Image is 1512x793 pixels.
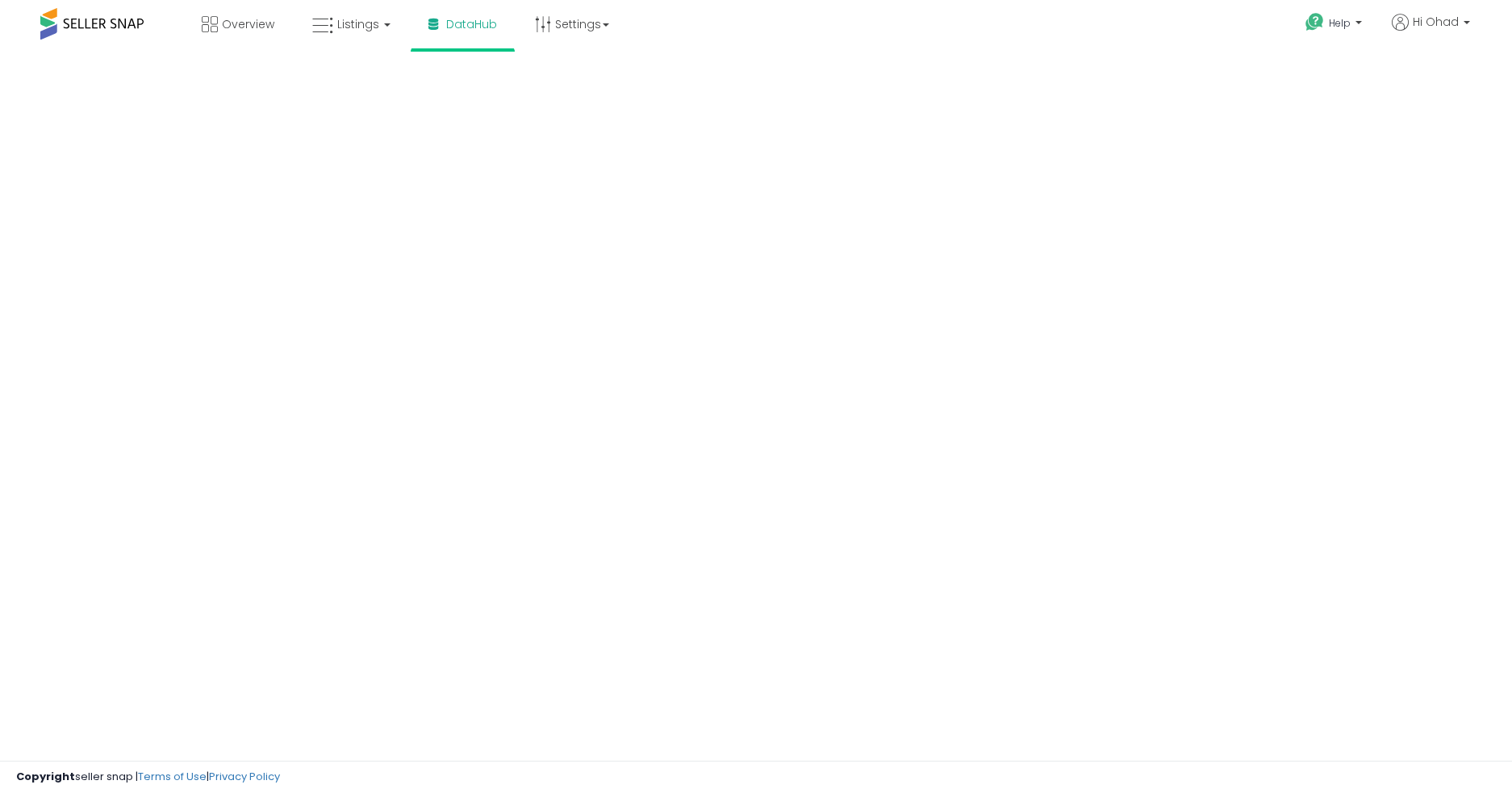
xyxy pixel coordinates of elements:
span: Listings [337,16,379,32]
i: Get Help [1305,12,1325,32]
a: Hi Ohad [1392,14,1470,50]
span: Overview [222,16,274,32]
span: Help [1329,16,1351,30]
span: DataHub [446,16,497,32]
span: Hi Ohad [1413,14,1459,30]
